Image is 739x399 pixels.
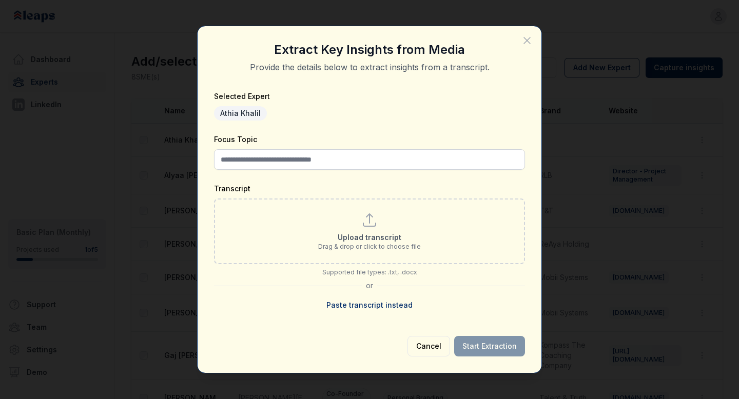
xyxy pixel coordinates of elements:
span: or [362,281,377,291]
button: Cancel [407,336,450,356]
label: Selected Expert [214,92,270,101]
p: Provide the details below to extract insights from a transcript. [214,61,525,73]
p: Drag & drop or click to choose file [318,243,421,251]
button: Paste transcript instead [318,295,421,315]
label: Transcript [214,184,250,193]
label: Focus Topic [214,135,257,144]
p: Supported file types: .txt, .docx [214,268,525,276]
span: Upload transcript [338,233,401,242]
h3: Extract Key Insights from Media [214,43,525,57]
span: Athia Khalil [214,106,267,121]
